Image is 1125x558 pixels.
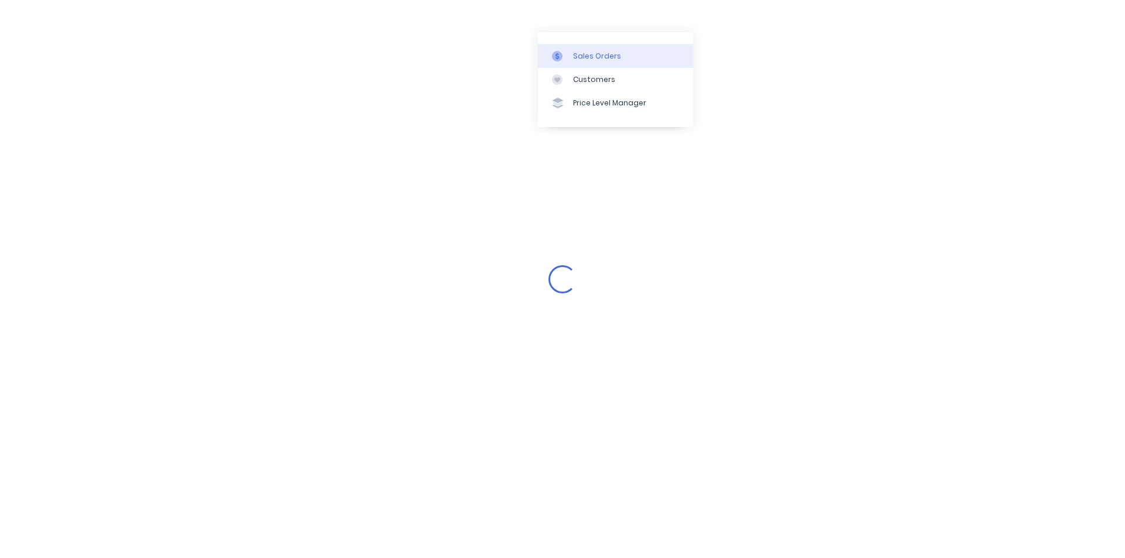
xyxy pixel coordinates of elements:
[538,44,693,67] a: Sales Orders
[573,51,621,61] div: Sales Orders
[538,91,693,115] a: Price Level Manager
[538,68,693,91] a: Customers
[573,98,646,108] div: Price Level Manager
[573,74,615,85] div: Customers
